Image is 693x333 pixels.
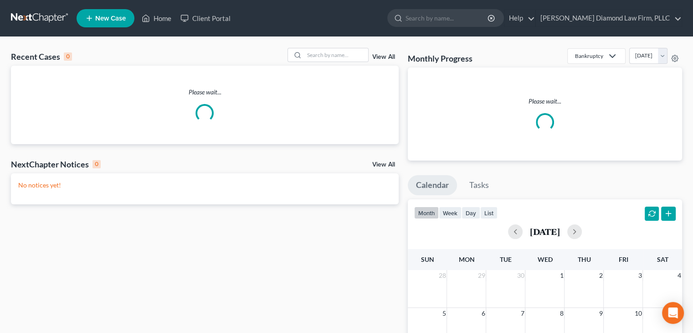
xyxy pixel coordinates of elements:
[461,175,497,195] a: Tasks
[559,270,564,281] span: 1
[137,10,176,26] a: Home
[477,270,486,281] span: 29
[92,160,101,168] div: 0
[577,255,590,263] span: Thu
[372,54,395,60] a: View All
[516,270,525,281] span: 30
[406,10,489,26] input: Search by name...
[11,51,72,62] div: Recent Cases
[304,48,368,62] input: Search by name...
[559,308,564,319] span: 8
[637,270,642,281] span: 3
[662,302,684,324] div: Open Intercom Messenger
[462,207,480,219] button: day
[421,255,434,263] span: Sun
[458,255,474,263] span: Mon
[18,181,391,190] p: No notices yet!
[415,97,675,106] p: Please wait...
[504,10,535,26] a: Help
[95,15,126,22] span: New Case
[414,207,439,219] button: month
[408,175,457,195] a: Calendar
[575,52,603,60] div: Bankruptcy
[537,255,552,263] span: Wed
[176,10,235,26] a: Client Portal
[500,255,512,263] span: Tue
[437,270,447,281] span: 28
[536,10,682,26] a: [PERSON_NAME] Diamond Law Firm, PLLC
[11,159,101,170] div: NextChapter Notices
[677,270,682,281] span: 4
[441,308,447,319] span: 5
[598,270,603,281] span: 2
[64,52,72,61] div: 0
[11,88,399,97] p: Please wait...
[598,308,603,319] span: 9
[439,207,462,219] button: week
[530,227,560,236] h2: [DATE]
[480,308,486,319] span: 6
[372,161,395,168] a: View All
[657,255,668,263] span: Sat
[633,308,642,319] span: 10
[618,255,628,263] span: Fri
[408,53,472,64] h3: Monthly Progress
[480,207,498,219] button: list
[519,308,525,319] span: 7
